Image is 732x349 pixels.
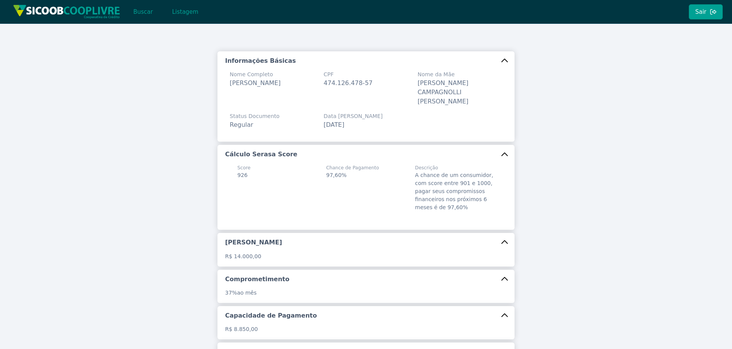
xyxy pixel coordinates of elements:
p: ao mês [225,289,507,297]
span: Nome da Mãe [418,70,502,79]
span: Chance de Pagamento [326,164,379,171]
span: Score [237,164,250,171]
h5: [PERSON_NAME] [225,238,282,247]
span: Status Documento [230,112,279,120]
span: Descrição [415,164,495,171]
span: [PERSON_NAME] [230,79,281,87]
span: 926 [237,172,248,178]
span: Regular [230,121,253,128]
span: 37% [225,290,237,296]
span: Data [PERSON_NAME] [324,112,382,120]
img: img/sicoob_cooplivre.png [13,5,120,19]
button: Buscar [127,4,159,20]
span: Nome Completo [230,70,281,79]
h5: Comprometimento [225,275,289,283]
button: Comprometimento [217,270,515,289]
button: [PERSON_NAME] [217,233,515,252]
h5: Cálculo Serasa Score [225,150,297,159]
span: R$ 8.850,00 [225,326,258,332]
span: A chance de um consumidor, com score entre 901 e 1000, pagar seus compromissos financeiros nos pr... [415,172,493,210]
button: Sair [689,4,723,20]
span: CPF [324,70,373,79]
button: Capacidade de Pagamento [217,306,515,325]
span: R$ 14.000,00 [225,253,261,259]
span: 474.126.478-57 [324,79,373,87]
span: 97,60% [326,172,346,178]
span: [PERSON_NAME] CAMPAGNOLLI [PERSON_NAME] [418,79,469,105]
button: Cálculo Serasa Score [217,145,515,164]
button: Listagem [165,4,205,20]
span: [DATE] [324,121,344,128]
h5: Informações Básicas [225,57,296,65]
h5: Capacidade de Pagamento [225,311,317,320]
button: Informações Básicas [217,51,515,70]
